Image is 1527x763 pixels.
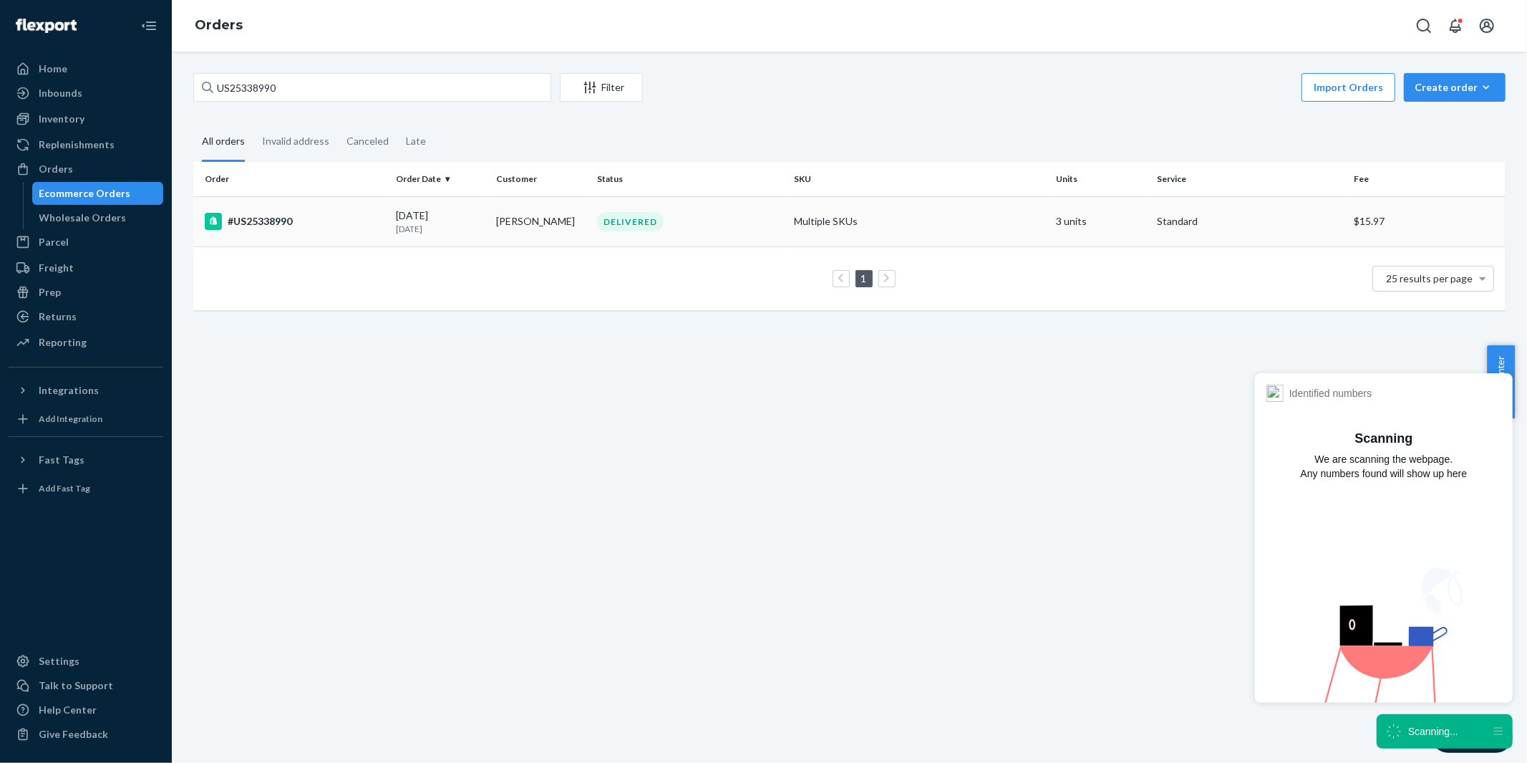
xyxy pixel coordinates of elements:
[1441,11,1470,40] button: Open notifications
[396,223,485,235] p: [DATE]
[788,196,1051,246] td: Multiple SKUs
[32,182,164,205] a: Ecommerce Orders
[39,235,69,249] div: Parcel
[39,186,131,201] div: Ecommerce Orders
[396,208,485,235] div: [DATE]
[1410,11,1438,40] button: Open Search Box
[496,173,586,185] div: Customer
[39,383,99,398] div: Integrations
[135,11,163,40] button: Close Navigation
[39,727,108,742] div: Give Feedback
[591,162,788,196] th: Status
[9,379,163,402] button: Integrations
[39,453,84,467] div: Fast Tags
[1301,73,1395,102] button: Import Orders
[9,57,163,80] a: Home
[1348,162,1506,196] th: Fee
[1415,80,1495,95] div: Create order
[9,231,163,254] a: Parcel
[39,309,77,324] div: Returns
[32,206,164,229] a: Wholesale Orders
[39,261,74,275] div: Freight
[193,73,551,102] input: Search orders
[9,723,163,746] button: Give Feedback
[1387,272,1473,284] span: 25 results per page
[9,281,163,304] a: Prep
[39,86,82,100] div: Inbounds
[9,133,163,156] a: Replenishments
[597,212,664,231] div: DELIVERED
[9,305,163,328] a: Returns
[9,477,163,500] a: Add Fast Tag
[1051,162,1152,196] th: Units
[1151,162,1348,196] th: Service
[39,285,61,299] div: Prep
[9,699,163,721] a: Help Center
[9,674,163,697] button: Talk to Support
[39,703,97,717] div: Help Center
[1157,214,1342,229] p: Standard
[31,10,61,23] span: Chat
[9,448,163,471] button: Fast Tags
[1473,11,1501,40] button: Open account menu
[39,162,73,176] div: Orders
[39,112,84,126] div: Inventory
[561,80,642,95] div: Filter
[490,196,591,246] td: [PERSON_NAME]
[39,482,90,494] div: Add Fast Tag
[346,123,389,160] div: Canceled
[39,211,127,225] div: Wholesale Orders
[390,162,491,196] th: Order Date
[9,256,163,279] a: Freight
[9,408,163,431] a: Add Integration
[39,335,87,350] div: Reporting
[39,654,79,668] div: Settings
[1051,196,1152,246] td: 3 units
[1404,73,1506,102] button: Create order
[1487,345,1515,418] button: Help Center
[16,19,77,33] img: Flexport logo
[193,162,390,196] th: Order
[39,138,115,152] div: Replenishments
[9,82,163,105] a: Inbounds
[183,5,254,47] ol: breadcrumbs
[1348,196,1506,246] td: $15.97
[858,272,870,284] a: Page 1 is your current page
[9,107,163,130] a: Inventory
[39,413,102,425] div: Add Integration
[195,17,243,33] a: Orders
[9,331,163,354] a: Reporting
[39,678,113,693] div: Talk to Support
[205,213,384,230] div: #US25338990
[560,73,643,102] button: Filter
[406,123,426,160] div: Late
[788,162,1051,196] th: SKU
[262,123,329,160] div: Invalid address
[202,123,245,162] div: All orders
[9,158,163,181] a: Orders
[9,650,163,673] a: Settings
[39,62,67,76] div: Home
